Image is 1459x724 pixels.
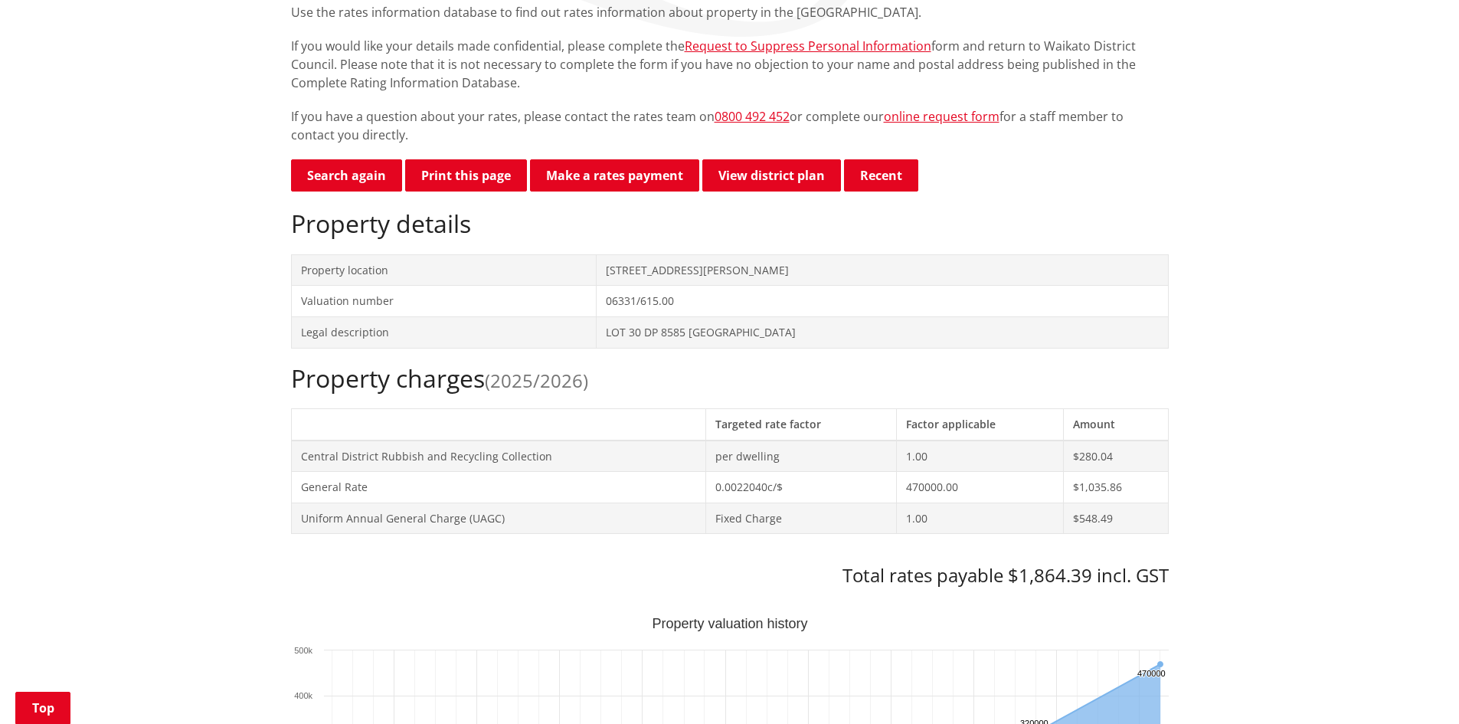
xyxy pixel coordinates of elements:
a: View district plan [702,159,841,192]
text: 500k [294,646,312,655]
td: Fixed Charge [705,503,897,534]
td: Valuation number [291,286,597,317]
td: 0.0022040c/$ [705,472,897,503]
p: If you would like your details made confidential, please complete the form and return to Waikato ... [291,37,1169,92]
td: $1,035.86 [1064,472,1168,503]
a: 0800 492 452 [715,108,790,125]
td: Legal description [291,316,597,348]
td: 1.00 [897,441,1064,472]
p: Use the rates information database to find out rates information about property in the [GEOGRAPHI... [291,3,1169,21]
button: Print this page [405,159,527,192]
td: 1.00 [897,503,1064,534]
td: [STREET_ADDRESS][PERSON_NAME] [597,254,1168,286]
p: If you have a question about your rates, please contact the rates team on or complete our for a s... [291,107,1169,144]
text: 470000 [1137,669,1166,678]
th: Factor applicable [897,408,1064,440]
a: Make a rates payment [530,159,699,192]
h3: Total rates payable $1,864.39 incl. GST [291,565,1169,587]
td: LOT 30 DP 8585 [GEOGRAPHIC_DATA] [597,316,1168,348]
a: Search again [291,159,402,192]
td: 06331/615.00 [597,286,1168,317]
iframe: Messenger Launcher [1389,660,1444,715]
td: $280.04 [1064,441,1168,472]
td: General Rate [291,472,705,503]
th: Targeted rate factor [705,408,897,440]
td: Uniform Annual General Charge (UAGC) [291,503,705,534]
a: Top [15,692,70,724]
th: Amount [1064,408,1168,440]
td: Property location [291,254,597,286]
h2: Property details [291,209,1169,238]
a: Request to Suppress Personal Information [685,38,931,54]
text: 400k [294,691,312,700]
td: $548.49 [1064,503,1168,534]
text: Property valuation history [652,616,807,631]
a: online request form [884,108,999,125]
path: Sunday, Jun 30, 12:00, 470,000. Capital Value. [1157,661,1163,667]
td: 470000.00 [897,472,1064,503]
span: (2025/2026) [485,368,588,393]
td: per dwelling [705,441,897,472]
h2: Property charges [291,364,1169,393]
button: Recent [844,159,918,192]
td: Central District Rubbish and Recycling Collection [291,441,705,472]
